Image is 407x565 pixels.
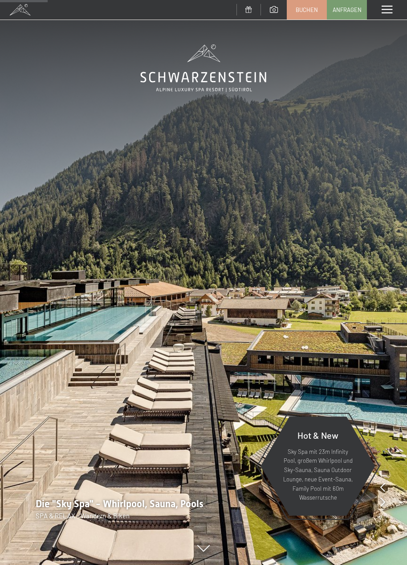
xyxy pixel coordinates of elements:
[333,6,362,14] span: Anfragen
[381,511,383,521] span: /
[36,512,130,520] span: SPA & RELAX - Wandern & Biken
[287,0,326,19] a: Buchen
[36,498,203,509] span: Die "Sky Spa" - Whirlpool, Sauna, Pools
[327,0,366,19] a: Anfragen
[297,430,338,441] span: Hot & New
[260,416,376,516] a: Hot & New Sky Spa mit 23m Infinity Pool, großem Whirlpool und Sky-Sauna, Sauna Outdoor Lounge, ne...
[282,447,354,503] p: Sky Spa mit 23m Infinity Pool, großem Whirlpool und Sky-Sauna, Sauna Outdoor Lounge, neue Event-S...
[383,511,387,521] span: 8
[296,6,318,14] span: Buchen
[378,511,381,521] span: 1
